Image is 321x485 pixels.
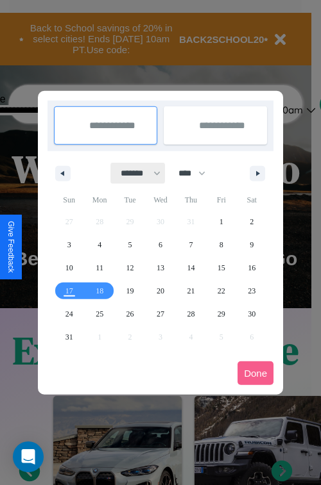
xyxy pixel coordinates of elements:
[115,190,145,210] span: Tue
[65,302,73,325] span: 24
[96,279,103,302] span: 18
[67,233,71,256] span: 3
[54,302,84,325] button: 24
[65,325,73,349] span: 31
[115,233,145,256] button: 5
[115,279,145,302] button: 19
[157,302,164,325] span: 27
[248,256,256,279] span: 16
[145,233,175,256] button: 6
[187,302,195,325] span: 28
[250,210,254,233] span: 2
[6,221,15,273] div: Give Feedback
[96,302,103,325] span: 25
[206,256,236,279] button: 15
[54,279,84,302] button: 17
[218,256,225,279] span: 15
[176,190,206,210] span: Thu
[176,302,206,325] button: 28
[54,190,84,210] span: Sun
[220,210,223,233] span: 1
[237,302,267,325] button: 30
[54,256,84,279] button: 10
[126,256,134,279] span: 12
[237,279,267,302] button: 23
[145,190,175,210] span: Wed
[115,256,145,279] button: 12
[126,279,134,302] span: 19
[218,302,225,325] span: 29
[157,279,164,302] span: 20
[54,233,84,256] button: 3
[145,302,175,325] button: 27
[218,279,225,302] span: 22
[220,233,223,256] span: 8
[54,325,84,349] button: 31
[65,256,73,279] span: 10
[13,441,44,472] div: Open Intercom Messenger
[206,190,236,210] span: Fri
[98,233,101,256] span: 4
[237,190,267,210] span: Sat
[187,279,195,302] span: 21
[84,190,114,210] span: Mon
[84,256,114,279] button: 11
[248,302,256,325] span: 30
[237,256,267,279] button: 16
[238,361,273,385] button: Done
[159,233,162,256] span: 6
[237,233,267,256] button: 9
[187,256,195,279] span: 14
[128,233,132,256] span: 5
[84,302,114,325] button: 25
[157,256,164,279] span: 13
[96,256,103,279] span: 11
[206,302,236,325] button: 29
[189,233,193,256] span: 7
[206,233,236,256] button: 8
[237,210,267,233] button: 2
[176,256,206,279] button: 14
[84,233,114,256] button: 4
[206,279,236,302] button: 22
[250,233,254,256] span: 9
[145,279,175,302] button: 20
[115,302,145,325] button: 26
[176,279,206,302] button: 21
[145,256,175,279] button: 13
[248,279,256,302] span: 23
[206,210,236,233] button: 1
[176,233,206,256] button: 7
[126,302,134,325] span: 26
[65,279,73,302] span: 17
[84,279,114,302] button: 18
